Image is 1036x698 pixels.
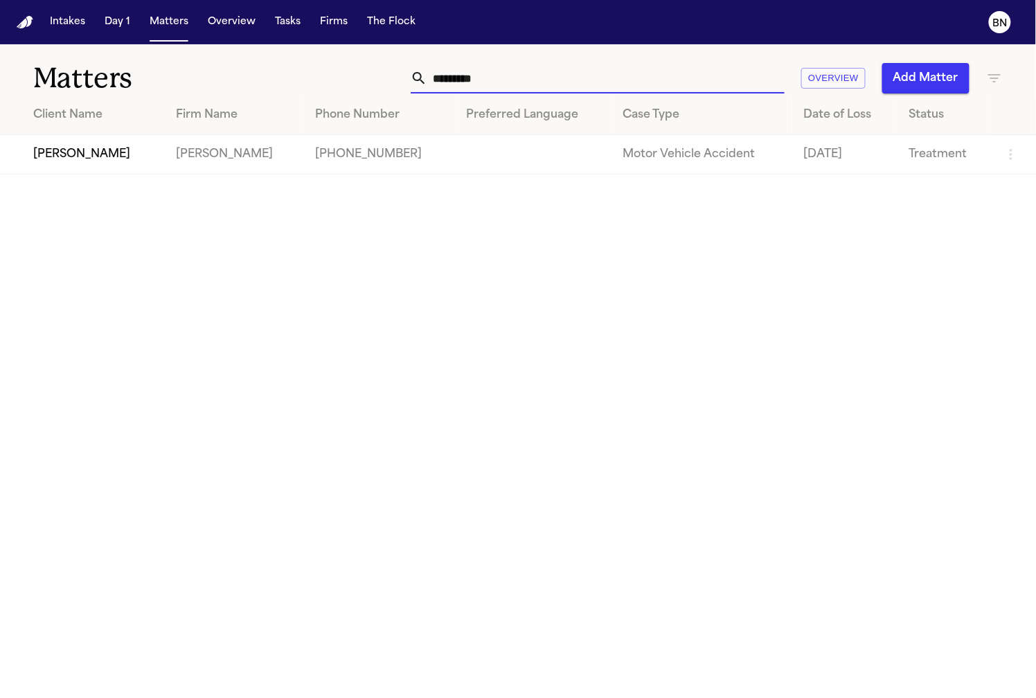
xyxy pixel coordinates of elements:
[44,10,91,35] button: Intakes
[314,10,353,35] button: Firms
[361,10,421,35] button: The Flock
[316,107,444,123] div: Phone Number
[623,107,782,123] div: Case Type
[176,107,293,123] div: Firm Name
[33,61,303,96] h1: Matters
[897,135,992,174] td: Treatment
[882,63,970,93] button: Add Matter
[165,135,304,174] td: [PERSON_NAME]
[612,135,793,174] td: Motor Vehicle Accident
[17,16,33,29] img: Finch Logo
[909,107,981,123] div: Status
[801,68,866,89] button: Overview
[17,16,33,29] a: Home
[202,10,261,35] button: Overview
[33,107,154,123] div: Client Name
[466,107,601,123] div: Preferred Language
[792,135,897,174] td: [DATE]
[144,10,194,35] button: Matters
[269,10,306,35] button: Tasks
[305,135,455,174] td: [PHONE_NUMBER]
[99,10,136,35] button: Day 1
[803,107,886,123] div: Date of Loss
